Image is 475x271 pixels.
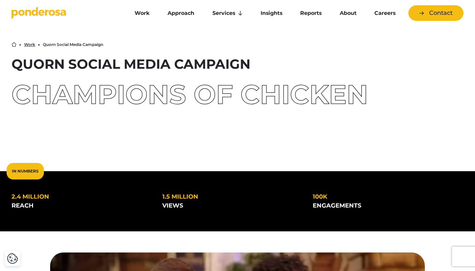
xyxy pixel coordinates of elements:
[43,43,103,47] li: Quorn Social Media Campaign
[408,5,463,21] a: Contact
[12,81,463,108] div: Champions of Chicken
[162,192,302,201] div: 1.5 million
[332,6,364,20] a: About
[7,163,44,179] div: In Numbers
[313,192,453,201] div: 100k
[162,201,302,210] div: views
[19,43,21,47] li: ▶︎
[12,192,152,201] div: 2.4 million
[12,58,463,71] h1: Quorn Social Media Campaign
[7,253,18,264] img: Revisit consent button
[12,42,16,47] a: Home
[160,6,202,20] a: Approach
[367,6,403,20] a: Careers
[313,201,453,210] div: engagements
[293,6,329,20] a: Reports
[127,6,157,20] a: Work
[24,43,35,47] a: Work
[205,6,250,20] a: Services
[7,253,18,264] button: Cookie Settings
[12,201,152,210] div: reach
[38,43,40,47] li: ▶︎
[12,7,117,20] a: Go to homepage
[253,6,290,20] a: Insights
